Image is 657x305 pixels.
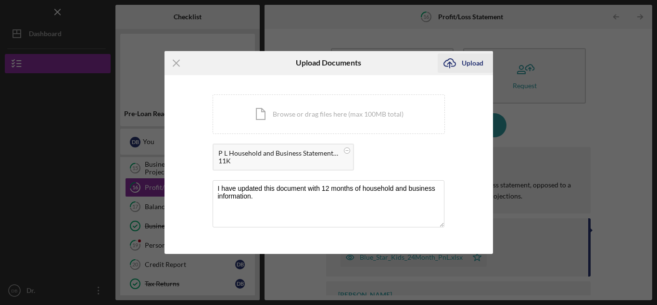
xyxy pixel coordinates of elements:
[296,58,361,67] h6: Upload Documents
[218,157,339,165] div: 11K
[462,53,483,73] div: Upload
[213,180,444,227] textarea: I have updated this document with 12 months of household and business information.
[438,53,493,73] button: Upload
[218,149,339,157] div: P L Household and Business Statement - 12 Months.xlsx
